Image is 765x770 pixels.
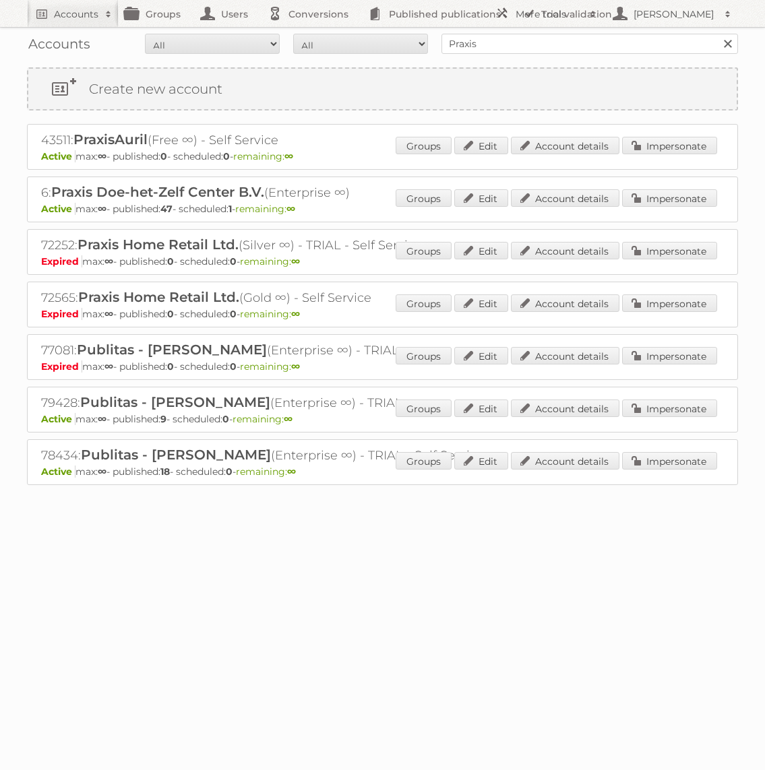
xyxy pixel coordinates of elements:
a: Edit [454,452,508,470]
h2: 72252: (Silver ∞) - TRIAL - Self Service [41,236,513,254]
strong: 0 [223,150,230,162]
h2: 72565: (Gold ∞) - Self Service [41,289,513,307]
span: remaining: [240,360,300,373]
h2: [PERSON_NAME] [630,7,718,21]
span: Praxis Doe-het-Zelf Center B.V. [51,184,264,200]
p: max: - published: - scheduled: - [41,308,724,320]
strong: ∞ [104,308,113,320]
a: Edit [454,137,508,154]
span: PraxisAuril [73,131,148,148]
strong: ∞ [287,466,296,478]
span: remaining: [235,203,295,215]
a: Edit [454,242,508,259]
p: max: - published: - scheduled: - [41,203,724,215]
span: Expired [41,255,82,267]
a: Groups [396,137,452,154]
strong: 18 [160,466,170,478]
strong: ∞ [291,255,300,267]
p: max: - published: - scheduled: - [41,150,724,162]
a: Edit [454,399,508,417]
strong: ∞ [104,360,113,373]
h2: 43511: (Free ∞) - Self Service [41,131,513,149]
strong: ∞ [98,203,106,215]
strong: 0 [226,466,233,478]
a: Create new account [28,69,737,109]
span: remaining: [240,308,300,320]
strong: ∞ [284,413,293,425]
p: max: - published: - scheduled: - [41,413,724,425]
strong: 47 [160,203,173,215]
strong: 0 [230,255,237,267]
a: Groups [396,347,452,364]
a: Impersonate [622,137,717,154]
a: Account details [511,137,619,154]
a: Account details [511,242,619,259]
strong: ∞ [284,150,293,162]
a: Edit [454,294,508,312]
a: Account details [511,294,619,312]
a: Account details [511,399,619,417]
a: Impersonate [622,189,717,207]
a: Account details [511,189,619,207]
a: Edit [454,189,508,207]
strong: 0 [167,360,174,373]
strong: ∞ [286,203,295,215]
strong: ∞ [98,413,106,425]
a: Account details [511,347,619,364]
strong: 1 [228,203,232,215]
a: Groups [396,294,452,312]
strong: ∞ [104,255,113,267]
span: Praxis Home Retail Ltd. [78,236,239,253]
a: Impersonate [622,452,717,470]
a: Groups [396,399,452,417]
strong: 0 [167,308,174,320]
a: Groups [396,452,452,470]
p: max: - published: - scheduled: - [41,255,724,267]
span: remaining: [233,413,293,425]
a: Groups [396,189,452,207]
a: Edit [454,347,508,364]
strong: 9 [160,413,166,425]
strong: 0 [160,150,167,162]
strong: ∞ [98,466,106,478]
p: max: - published: - scheduled: - [41,360,724,373]
h2: Accounts [54,7,98,21]
span: Active [41,150,75,162]
span: Active [41,203,75,215]
h2: 79428: (Enterprise ∞) - TRIAL [41,394,513,412]
h2: 78434: (Enterprise ∞) - TRIAL - Self Service [41,447,513,464]
span: Expired [41,360,82,373]
a: Impersonate [622,399,717,417]
strong: ∞ [291,360,300,373]
strong: 0 [230,308,237,320]
strong: ∞ [98,150,106,162]
a: Account details [511,452,619,470]
h2: More tools [516,7,583,21]
span: Praxis Home Retail Ltd. [78,289,239,305]
h2: 77081: (Enterprise ∞) - TRIAL [41,342,513,359]
a: Groups [396,242,452,259]
span: remaining: [240,255,300,267]
a: Impersonate [622,347,717,364]
span: Expired [41,308,82,320]
strong: 0 [230,360,237,373]
span: Publitas - [PERSON_NAME] [81,447,271,463]
p: max: - published: - scheduled: - [41,466,724,478]
span: Active [41,413,75,425]
span: Publitas - [PERSON_NAME] [80,394,270,410]
span: remaining: [236,466,296,478]
span: Active [41,466,75,478]
h2: 6: (Enterprise ∞) [41,184,513,201]
a: Impersonate [622,242,717,259]
strong: 0 [222,413,229,425]
strong: ∞ [291,308,300,320]
span: remaining: [233,150,293,162]
a: Impersonate [622,294,717,312]
strong: 0 [167,255,174,267]
span: Publitas - [PERSON_NAME] [77,342,267,358]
